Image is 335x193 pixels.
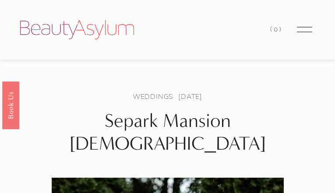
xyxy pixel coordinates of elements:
span: [DATE] [178,91,202,101]
h1: Separk Mansion [DEMOGRAPHIC_DATA] [20,109,315,155]
img: Beauty Asylum | Bridal Hair &amp; Makeup Charlotte &amp; Atlanta [20,20,134,39]
a: Weddings [133,91,173,101]
a: 0 items in cart [270,24,282,35]
span: 0 [274,25,279,33]
span: ( [270,25,274,33]
a: Book Us [2,81,19,129]
span: ) [279,25,283,33]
